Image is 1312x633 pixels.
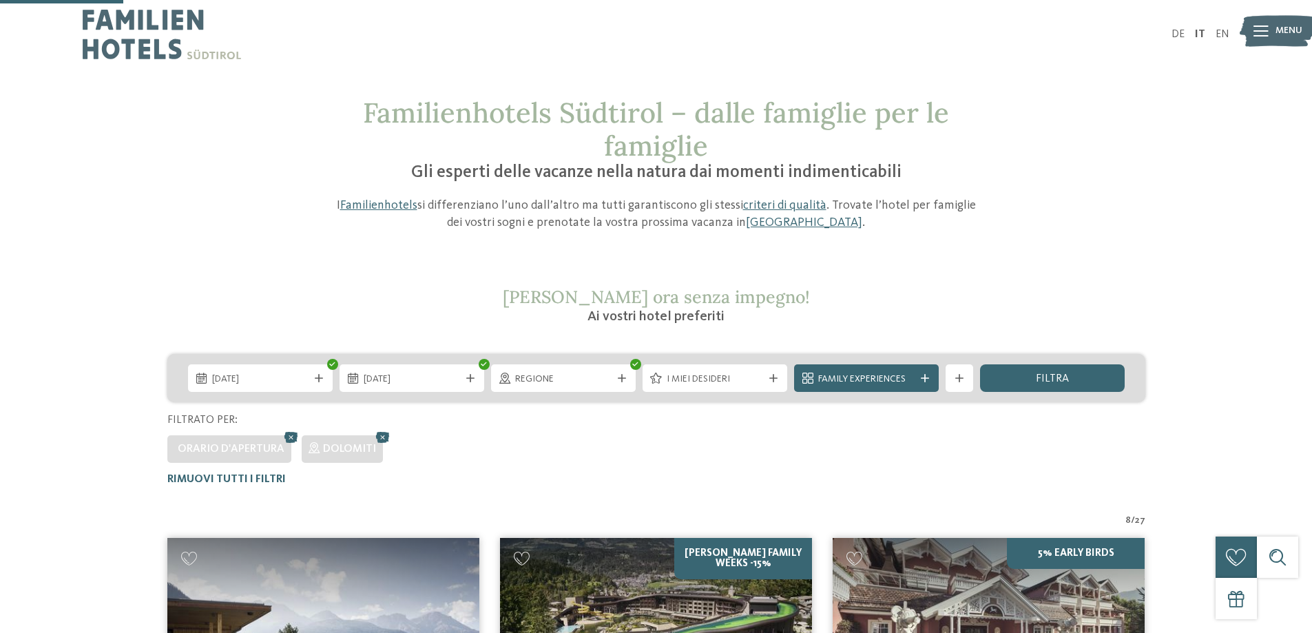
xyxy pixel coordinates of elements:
[1135,514,1145,528] span: 27
[212,373,309,386] span: [DATE]
[1131,514,1135,528] span: /
[1036,373,1069,384] span: filtra
[167,415,238,426] span: Filtrato per:
[743,199,826,211] a: criteri di qualità
[1195,29,1205,40] a: IT
[503,286,810,308] span: [PERSON_NAME] ora senza impegno!
[364,373,460,386] span: [DATE]
[818,373,915,386] span: Family Experiences
[1172,29,1185,40] a: DE
[178,444,284,455] span: Orario d'apertura
[1125,514,1131,528] span: 8
[587,310,725,324] span: Ai vostri hotel preferiti
[1275,24,1302,38] span: Menu
[515,373,612,386] span: Regione
[1216,29,1229,40] a: EN
[329,197,983,231] p: I si differenziano l’uno dall’altro ma tutti garantiscono gli stessi . Trovate l’hotel per famigl...
[323,444,376,455] span: Dolomiti
[363,95,949,163] span: Familienhotels Südtirol – dalle famiglie per le famiglie
[167,474,286,485] span: Rimuovi tutti i filtri
[340,199,417,211] a: Familienhotels
[411,164,902,181] span: Gli esperti delle vacanze nella natura dai momenti indimenticabili
[667,373,763,386] span: I miei desideri
[746,216,862,229] a: [GEOGRAPHIC_DATA]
